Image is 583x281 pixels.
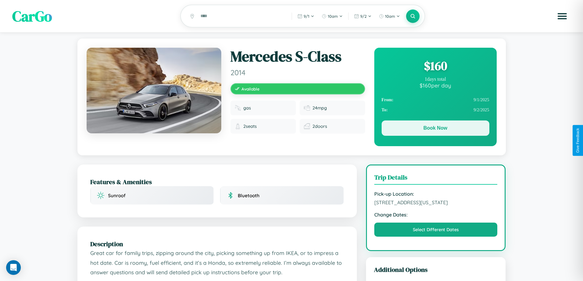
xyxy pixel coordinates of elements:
[312,105,327,111] span: 24 mpg
[328,14,338,19] span: 10am
[243,105,251,111] span: gas
[382,76,489,82] div: 1 days total
[376,11,403,21] button: 10am
[374,223,498,237] button: Select Different Dates
[12,6,52,26] span: CarGo
[382,120,489,136] button: Book Now
[576,128,580,153] div: Give Feedback
[230,68,365,77] span: 2014
[374,265,498,274] h3: Additional Options
[319,11,346,21] button: 10am
[294,11,317,21] button: 9/1
[374,173,498,185] h3: Trip Details
[382,95,489,105] div: 9 / 1 / 2025
[312,124,327,129] span: 2 doors
[108,193,125,198] span: Sunroof
[382,105,489,115] div: 9 / 2 / 2025
[6,260,21,275] div: Open Intercom Messenger
[230,48,365,65] h1: Mercedes S-Class
[554,8,571,25] button: Open menu
[382,82,489,89] div: $ 160 per day
[238,193,260,198] span: Bluetooth
[90,239,344,248] h2: Description
[374,212,498,218] strong: Change Dates:
[385,14,395,19] span: 10am
[382,57,489,74] div: $ 160
[304,14,309,19] span: 9 / 1
[241,86,260,91] span: Available
[374,191,498,197] strong: Pick-up Location:
[382,107,388,113] strong: To:
[90,248,344,277] p: Great car for family trips, zipping around the city, picking something up from IKEA, or to impres...
[374,199,498,205] span: [STREET_ADDRESS][US_STATE]
[90,177,344,186] h2: Features & Amenities
[360,14,367,19] span: 9 / 2
[235,105,241,111] img: Fuel type
[304,123,310,129] img: Doors
[304,105,310,111] img: Fuel efficiency
[235,123,241,129] img: Seats
[87,48,221,133] img: Mercedes S-Class 2014
[243,124,257,129] span: 2 seats
[351,11,375,21] button: 9/2
[382,97,394,102] strong: From:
